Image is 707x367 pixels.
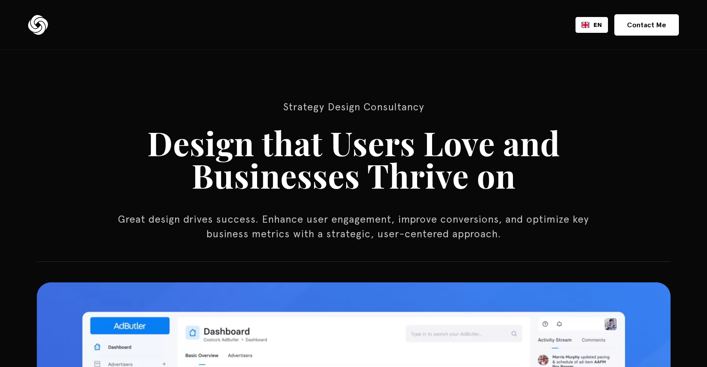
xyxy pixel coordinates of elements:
[576,17,608,33] div: Language Switcher
[581,22,589,28] img: English flag
[116,212,591,241] p: Great design drives success. Enhance user engagement, improve conversions, and optimize key busin...
[614,14,679,36] a: Contact Me
[116,100,591,114] p: Strategy Design Consultancy
[581,21,602,29] a: EN
[76,127,631,191] h1: Design that Users Love and Businesses Thrive on
[576,17,608,33] div: Language selected: English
